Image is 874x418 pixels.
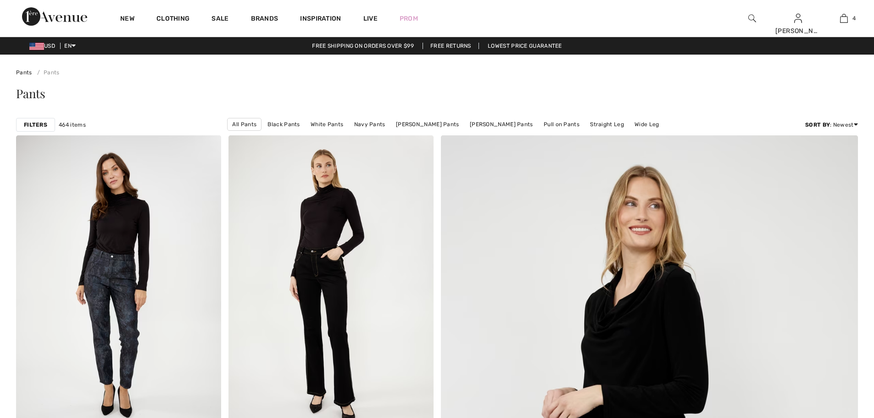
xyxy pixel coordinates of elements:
a: White Pants [306,118,348,130]
a: Sale [212,15,228,24]
span: Inspiration [300,15,341,24]
a: Navy Pants [350,118,390,130]
a: All Pants [227,118,262,131]
a: Sign In [794,14,802,22]
a: Prom [400,14,418,23]
a: [PERSON_NAME] Pants [391,118,464,130]
strong: Sort By [805,122,830,128]
span: 464 items [59,121,86,129]
img: search the website [748,13,756,24]
span: EN [64,43,76,49]
div: : Newest [805,121,858,129]
a: Live [363,14,378,23]
a: 4 [821,13,866,24]
span: 4 [852,14,856,22]
img: US Dollar [29,43,44,50]
a: Straight Leg [585,118,629,130]
img: 1ère Avenue [22,7,87,26]
a: Pants [33,69,60,76]
a: Pull on Pants [539,118,584,130]
strong: Filters [24,121,47,129]
span: Pants [16,85,45,101]
img: My Info [794,13,802,24]
a: Clothing [156,15,189,24]
a: Free shipping on orders over $99 [305,43,421,49]
a: Black Pants [263,118,304,130]
a: [PERSON_NAME] Pants [465,118,538,130]
a: Lowest Price Guarantee [480,43,569,49]
span: USD [29,43,59,49]
a: Pants [16,69,32,76]
a: Brands [251,15,278,24]
a: Free Returns [423,43,479,49]
a: Wide Leg [630,118,663,130]
a: New [120,15,134,24]
img: My Bag [840,13,848,24]
div: [PERSON_NAME] [775,26,820,36]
